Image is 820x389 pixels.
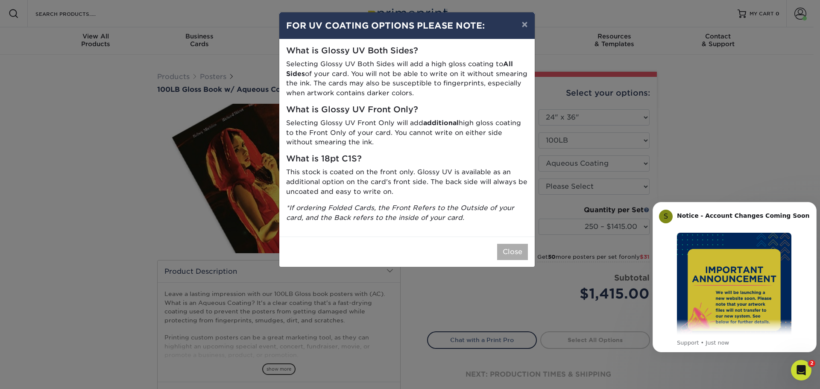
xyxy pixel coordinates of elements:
button: Close [497,244,528,260]
strong: All Sides [286,60,513,78]
strong: additional [423,119,459,127]
button: × [515,12,534,36]
h5: What is 18pt C1S? [286,154,528,164]
p: Selecting Glossy UV Both Sides will add a high gloss coating to of your card. You will not be abl... [286,59,528,98]
i: *If ordering Folded Cards, the Front Refers to the Outside of your card, and the Back refers to t... [286,204,514,222]
p: Selecting Glossy UV Front Only will add high gloss coating to the Front Only of your card. You ca... [286,118,528,147]
h4: FOR UV COATING OPTIONS PLEASE NOTE: [286,19,528,32]
p: This stock is coated on the front only. Glossy UV is available as an additional option on the car... [286,167,528,196]
iframe: Intercom notifications message [649,189,820,366]
h5: What is Glossy UV Both Sides? [286,46,528,56]
iframe: Intercom live chat [791,360,811,380]
span: 2 [808,360,815,367]
h5: What is Glossy UV Front Only? [286,105,528,115]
